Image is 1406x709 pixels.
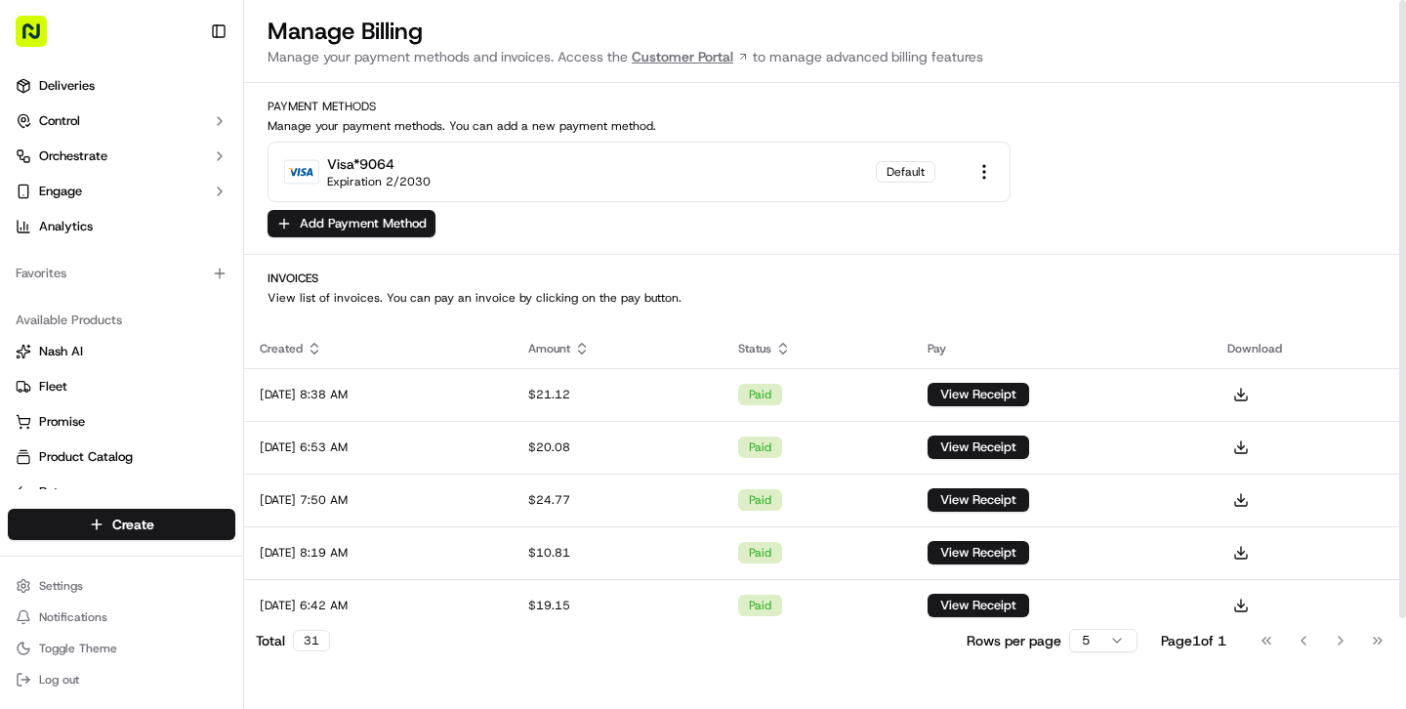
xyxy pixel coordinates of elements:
[928,488,1029,512] button: View Receipt
[8,666,235,693] button: Log out
[39,448,133,466] span: Product Catalog
[738,489,782,511] div: paid
[16,343,227,360] a: Nash AI
[268,210,435,237] button: Add Payment Method
[39,672,79,688] span: Log out
[8,258,235,289] div: Favorites
[244,474,513,526] td: [DATE] 7:50 AM
[528,341,707,356] div: Amount
[260,341,497,356] div: Created
[8,635,235,662] button: Toggle Theme
[39,343,83,360] span: Nash AI
[528,387,707,402] div: $21.12
[8,105,235,137] button: Control
[39,609,107,625] span: Notifications
[928,436,1029,459] button: View Receipt
[8,176,235,207] button: Engage
[244,421,513,474] td: [DATE] 6:53 AM
[8,509,235,540] button: Create
[268,290,1383,306] p: View list of invoices. You can pay an invoice by clicking on the pay button.
[268,99,1383,114] h2: Payment Methods
[256,630,330,651] div: Total
[967,631,1061,650] p: Rows per page
[738,595,782,616] div: paid
[738,384,782,405] div: paid
[928,341,1196,356] div: Pay
[244,579,513,632] td: [DATE] 6:42 AM
[39,218,93,235] span: Analytics
[8,336,235,367] button: Nash AI
[8,70,235,102] a: Deliveries
[39,147,107,165] span: Orchestrate
[8,141,235,172] button: Orchestrate
[528,598,707,613] div: $19.15
[528,439,707,455] div: $20.08
[8,441,235,473] button: Product Catalog
[268,47,1383,66] p: Manage your payment methods and invoices. Access the to manage advanced billing features
[8,406,235,438] button: Promise
[244,526,513,579] td: [DATE] 8:19 AM
[8,477,235,508] button: Returns
[528,545,707,561] div: $10.81
[39,413,85,431] span: Promise
[39,483,83,501] span: Returns
[112,515,154,534] span: Create
[8,604,235,631] button: Notifications
[293,630,330,651] div: 31
[16,378,227,396] a: Fleet
[628,47,753,66] a: Customer Portal
[327,154,394,174] div: visa *9064
[268,271,1383,286] h2: Invoices
[1227,341,1390,356] div: Download
[16,448,227,466] a: Product Catalog
[928,383,1029,406] button: View Receipt
[268,16,1383,47] h1: Manage Billing
[327,174,431,189] div: Expiration 2/2030
[928,594,1029,617] button: View Receipt
[528,492,707,508] div: $24.77
[244,368,513,421] td: [DATE] 8:38 AM
[39,183,82,200] span: Engage
[16,483,227,501] a: Returns
[928,541,1029,564] button: View Receipt
[39,112,80,130] span: Control
[16,413,227,431] a: Promise
[876,161,935,183] div: Default
[1161,631,1226,650] div: Page 1 of 1
[39,378,67,396] span: Fleet
[39,578,83,594] span: Settings
[8,371,235,402] button: Fleet
[738,542,782,563] div: paid
[8,572,235,600] button: Settings
[8,211,235,242] a: Analytics
[738,437,782,458] div: paid
[8,305,235,336] div: Available Products
[738,341,896,356] div: Status
[39,641,117,656] span: Toggle Theme
[268,118,1383,134] p: Manage your payment methods. You can add a new payment method.
[39,77,95,95] span: Deliveries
